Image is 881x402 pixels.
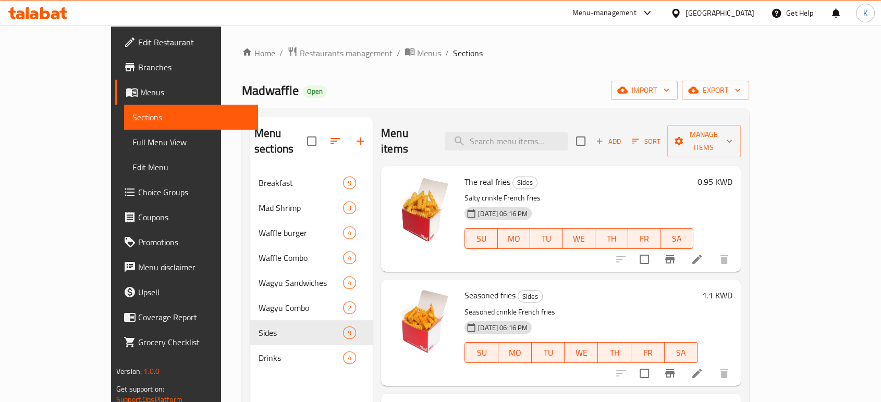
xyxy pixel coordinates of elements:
li: / [445,47,449,59]
a: Menus [405,46,441,60]
a: Choice Groups [115,180,258,205]
div: items [343,277,356,289]
span: [DATE] 06:16 PM [474,323,532,333]
span: SU [469,231,493,246]
a: Sections [124,105,258,130]
span: [DATE] 06:16 PM [474,209,532,219]
span: TH [599,231,624,246]
p: Salty crinkle French fries [464,192,693,205]
button: Add section [348,129,373,154]
span: 4 [344,228,356,238]
span: Sides [259,326,343,339]
span: Select to update [633,248,655,270]
a: Coverage Report [115,305,258,330]
span: Select section [570,130,592,152]
li: / [397,47,400,59]
button: Sort [629,133,663,149]
div: Sides9 [250,320,373,345]
button: SU [464,342,498,363]
button: TH [595,228,628,249]
span: Coverage Report [138,311,250,323]
div: items [343,252,356,264]
div: [GEOGRAPHIC_DATA] [686,7,754,19]
button: import [611,81,678,100]
a: Edit Restaurant [115,30,258,55]
button: MO [498,342,532,363]
button: TU [532,342,565,363]
button: FR [628,228,661,249]
button: delete [712,247,737,272]
a: Restaurants management [287,46,393,60]
span: SA [669,345,694,360]
a: Edit Menu [124,155,258,180]
span: The real fries [464,174,510,190]
a: Menus [115,80,258,105]
div: Wagyu Sandwiches [259,277,343,289]
button: Branch-specific-item [657,361,682,386]
a: Branches [115,55,258,80]
span: Get support on: [116,382,164,396]
div: items [343,326,356,339]
div: Sides [512,177,537,189]
span: 4 [344,353,356,363]
span: Restaurants management [300,47,393,59]
div: Sides [518,290,543,303]
button: Branch-specific-item [657,247,682,272]
h6: 1.1 KWD [702,288,732,303]
h2: Menu items [381,125,432,157]
button: TH [598,342,631,363]
span: Select all sections [301,130,323,152]
span: Coupons [138,211,250,223]
span: MO [502,231,527,246]
button: MO [498,228,531,249]
span: FR [635,345,660,360]
span: Edit Restaurant [138,36,250,48]
div: Waffle Combo4 [250,245,373,270]
span: Menus [140,86,250,98]
div: Waffle burger4 [250,220,373,245]
a: Home [242,47,275,59]
button: SA [660,228,693,249]
span: Breakfast [259,177,343,189]
span: Choice Groups [138,186,250,198]
span: 9 [344,328,356,338]
nav: breadcrumb [242,46,749,60]
button: delete [712,361,737,386]
button: SU [464,228,497,249]
span: Branches [138,61,250,73]
nav: Menu sections [250,166,373,374]
span: Open [303,87,327,96]
span: 2 [344,303,356,313]
span: WE [567,231,592,246]
button: SA [665,342,698,363]
button: WE [563,228,596,249]
div: Drinks4 [250,345,373,370]
span: MO [503,345,528,360]
a: Full Menu View [124,130,258,155]
a: Coupons [115,205,258,230]
button: WE [565,342,598,363]
span: TU [534,231,559,246]
span: TU [536,345,561,360]
span: Sort items [625,133,667,149]
a: Upsell [115,280,258,305]
div: items [343,177,356,189]
span: Waffle burger [259,227,343,239]
span: Drinks [259,351,343,364]
span: 4 [344,278,356,288]
span: Waffle Combo [259,252,343,264]
span: Edit Menu [132,161,250,173]
span: 4 [344,253,356,263]
button: export [682,81,749,100]
span: Menus [417,47,441,59]
span: K [863,7,867,19]
img: The real fries [389,174,456,241]
a: Edit menu item [691,253,703,266]
span: Mad Shrimp [259,202,343,214]
a: Grocery Checklist [115,330,258,355]
span: Madwaffle [242,79,299,102]
span: FR [632,231,657,246]
span: Sections [453,47,483,59]
span: Manage items [676,128,732,154]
